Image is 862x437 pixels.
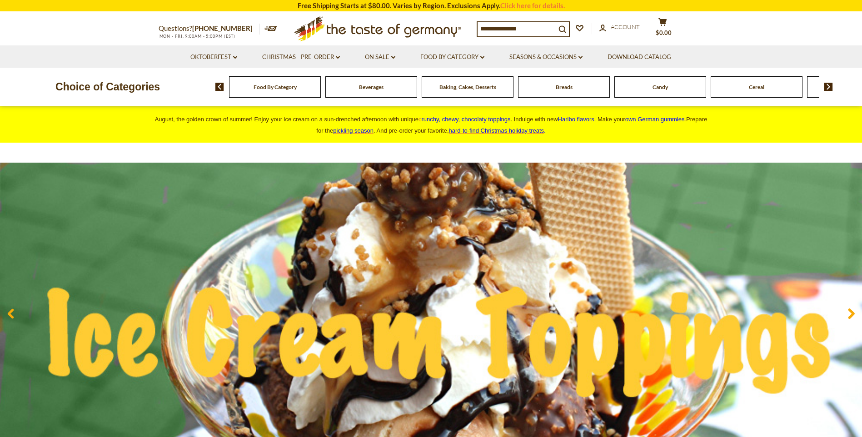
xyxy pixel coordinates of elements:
[215,83,224,91] img: previous arrow
[449,127,546,134] span: .
[159,34,236,39] span: MON - FRI, 9:00AM - 5:00PM (EST)
[333,127,374,134] a: pickling season
[421,116,510,123] span: runchy, chewy, chocolaty toppings
[439,84,496,90] a: Baking, Cakes, Desserts
[449,127,544,134] a: hard-to-find Christmas holiday treats
[608,52,671,62] a: Download Catalog
[625,116,685,123] span: own German gummies
[656,29,672,36] span: $0.00
[254,84,297,90] a: Food By Category
[419,116,511,123] a: crunchy, chewy, chocolaty toppings
[625,116,686,123] a: own German gummies.
[649,18,677,40] button: $0.00
[509,52,583,62] a: Seasons & Occasions
[359,84,384,90] a: Beverages
[262,52,340,62] a: Christmas - PRE-ORDER
[653,84,668,90] a: Candy
[365,52,395,62] a: On Sale
[556,84,573,90] a: Breads
[155,116,708,134] span: August, the golden crown of summer! Enjoy your ice cream on a sun-drenched afternoon with unique ...
[500,1,565,10] a: Click here for details.
[190,52,237,62] a: Oktoberfest
[159,23,259,35] p: Questions?
[599,22,640,32] a: Account
[192,24,253,32] a: [PHONE_NUMBER]
[558,116,594,123] a: Haribo flavors
[420,52,484,62] a: Food By Category
[749,84,764,90] a: Cereal
[824,83,833,91] img: next arrow
[611,23,640,30] span: Account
